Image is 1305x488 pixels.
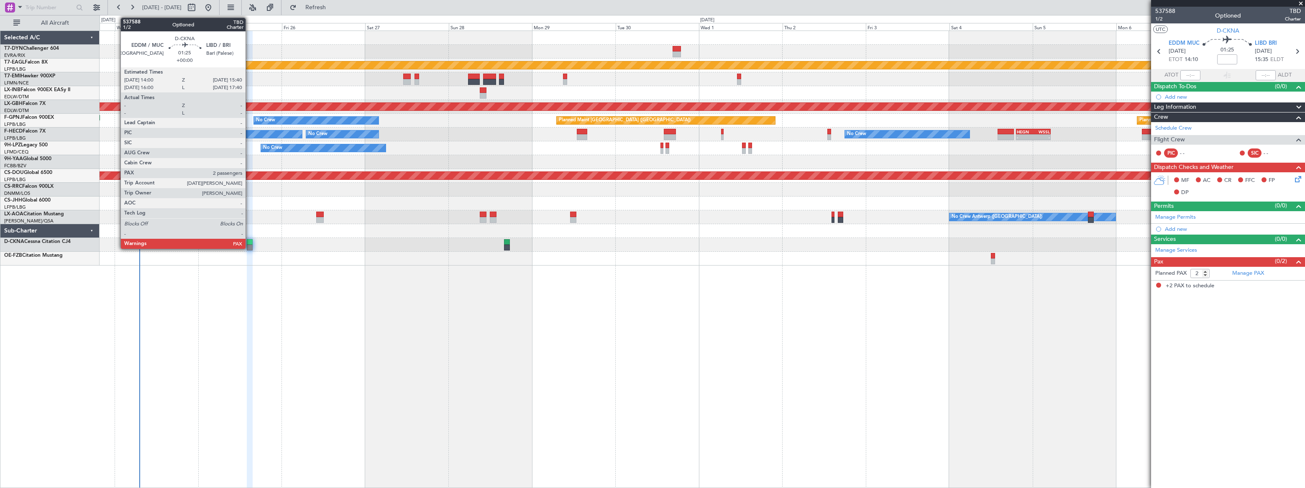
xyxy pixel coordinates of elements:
div: Thu 25 [198,23,281,31]
span: CS-RRC [4,184,22,189]
span: T7-EAGL [4,60,25,65]
div: No Crew [847,128,866,141]
span: CS-JHH [4,198,22,203]
span: (0/2) [1275,257,1287,266]
div: [DATE] [700,17,714,24]
a: OE-FZBCitation Mustang [4,253,63,258]
a: EDLW/DTM [4,94,29,100]
div: No Crew [263,142,282,154]
span: ATOT [1164,71,1178,79]
a: Manage Permits [1155,213,1196,222]
span: D-CKNA [1217,26,1239,35]
a: D-CKNACessna Citation CJ4 [4,239,71,244]
div: Planned Maint Dubai (Al Maktoum Intl) [131,59,213,72]
a: FCBB/BZV [4,163,26,169]
a: T7-EAGLFalcon 8X [4,60,48,65]
a: LFPB/LBG [4,66,26,72]
div: Tue 30 [616,23,699,31]
div: [DATE] [101,17,115,24]
span: Dispatch Checks and Weather [1154,163,1233,172]
div: - [1017,135,1033,140]
a: [PERSON_NAME]/QSA [4,218,54,224]
label: Planned PAX [1155,269,1187,278]
span: LIBD BRI [1255,39,1277,48]
span: T7-DYN [4,46,23,51]
span: (0/0) [1275,201,1287,210]
div: Wed 24 [115,23,198,31]
a: CS-JHHGlobal 6000 [4,198,51,203]
span: LX-AOA [4,212,23,217]
button: UTC [1153,26,1168,33]
span: 9H-LPZ [4,143,21,148]
a: CS-RRCFalcon 900LX [4,184,54,189]
a: LFPB/LBG [4,176,26,183]
div: SIC [1248,148,1261,158]
span: FFC [1245,176,1255,185]
span: All Aircraft [22,20,88,26]
a: LFPB/LBG [4,135,26,141]
div: Sun 28 [449,23,532,31]
span: Leg Information [1154,102,1196,112]
span: [DATE] [1169,47,1186,56]
button: Refresh [286,1,336,14]
span: TBD [1285,7,1301,15]
span: Permits [1154,202,1174,211]
div: Wed 1 [699,23,782,31]
span: (0/0) [1275,235,1287,243]
span: CR [1224,176,1231,185]
div: Mon 6 [1116,23,1200,31]
a: 9H-LPZLegacy 500 [4,143,48,148]
a: LX-INBFalcon 900EX EASy II [4,87,70,92]
a: CS-DOUGlobal 6500 [4,170,52,175]
a: T7-EMIHawker 900XP [4,74,55,79]
span: LX-INB [4,87,20,92]
span: F-HECD [4,129,23,134]
div: Sat 4 [949,23,1033,31]
span: Pax [1154,257,1163,267]
div: - - [1180,149,1199,157]
div: No Crew [256,114,275,127]
div: Planned Maint [GEOGRAPHIC_DATA] ([GEOGRAPHIC_DATA]) [182,87,313,99]
span: (0/0) [1275,82,1287,91]
div: Add new [1165,93,1301,100]
div: PIC [1164,148,1178,158]
div: Fri 3 [866,23,949,31]
a: DNMM/LOS [4,190,30,197]
span: Charter [1285,15,1301,23]
span: LX-GBH [4,101,23,106]
a: Manage Services [1155,246,1197,255]
a: LFPB/LBG [4,204,26,210]
span: 01:25 [1221,46,1234,54]
a: Manage PAX [1232,269,1264,278]
div: Sat 27 [365,23,448,31]
span: Flight Crew [1154,135,1185,145]
span: 15:35 [1255,56,1268,64]
button: All Aircraft [9,16,91,30]
div: Mon 29 [532,23,615,31]
span: 14:10 [1185,56,1198,64]
span: [DATE] - [DATE] [142,4,182,11]
a: F-HECDFalcon 7X [4,129,46,134]
span: 9H-YAA [4,156,23,161]
span: DP [1181,189,1189,197]
a: LFMD/CEQ [4,149,28,155]
div: No Crew [308,128,328,141]
span: EDDM MUC [1169,39,1200,48]
div: - - [1264,149,1282,157]
div: - [1033,135,1049,140]
div: No Crew [212,128,232,141]
input: Trip Number [26,1,74,14]
div: Sun 5 [1033,23,1116,31]
span: [DATE] [1255,47,1272,56]
span: Refresh [298,5,333,10]
span: ETOT [1169,56,1182,64]
a: LFMN/NCE [4,80,29,86]
div: No Crew Antwerp ([GEOGRAPHIC_DATA]) [952,211,1042,223]
div: Fri 26 [282,23,365,31]
span: CS-DOU [4,170,24,175]
a: Schedule Crew [1155,124,1192,133]
div: Planned Maint [GEOGRAPHIC_DATA] ([GEOGRAPHIC_DATA]) [1139,114,1271,127]
span: 1/2 [1155,15,1175,23]
span: Dispatch To-Dos [1154,82,1196,92]
div: Add new [1165,225,1301,233]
